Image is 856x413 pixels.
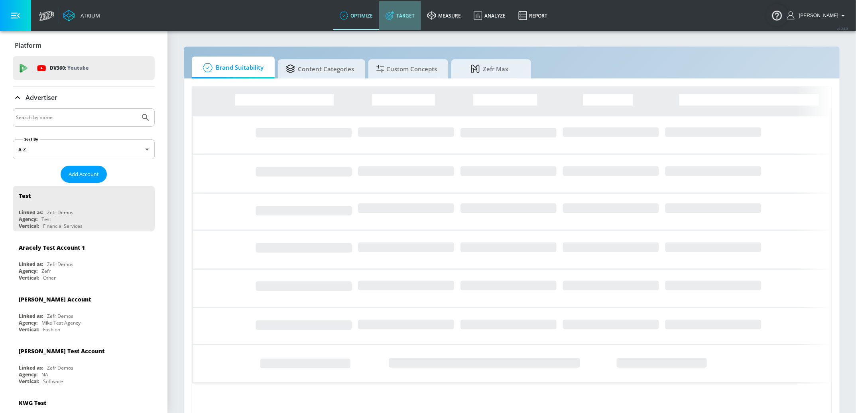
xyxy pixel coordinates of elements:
p: Platform [15,41,41,50]
div: Vertical: [19,274,39,281]
a: optimize [333,1,379,30]
div: Vertical: [19,326,39,333]
label: Sort By [23,137,40,142]
div: Platform [13,34,155,57]
div: Software [43,378,63,385]
div: Fashion [43,326,60,333]
a: Target [379,1,421,30]
input: Search by name [16,112,137,123]
div: Agency: [19,216,37,223]
div: Agency: [19,319,37,326]
div: Zefr Demos [47,364,73,371]
div: TestLinked as:Zefr DemosAgency:TestVertical:Financial Services [13,186,155,231]
div: Linked as: [19,261,43,268]
div: A-Z [13,139,155,159]
div: [PERSON_NAME] Test AccountLinked as:Zefr DemosAgency:NAVertical:Software [13,341,155,387]
div: Mike Test Agency [41,319,81,326]
div: Aracely Test Account 1 [19,244,85,251]
div: Vertical: [19,378,39,385]
a: Atrium [63,10,100,22]
div: Other [43,274,56,281]
span: Content Categories [286,59,354,78]
span: v 4.24.0 [837,26,848,31]
div: Agency: [19,371,37,378]
div: [PERSON_NAME] AccountLinked as:Zefr DemosAgency:Mike Test AgencyVertical:Fashion [13,290,155,335]
div: NA [41,371,48,378]
div: Aracely Test Account 1Linked as:Zefr DemosAgency:ZefrVertical:Other [13,238,155,283]
a: Analyze [467,1,512,30]
span: Add Account [69,170,99,179]
p: DV360: [50,64,89,72]
div: Vertical: [19,223,39,229]
div: Agency: [19,268,37,274]
button: [PERSON_NAME] [787,11,848,20]
span: Brand Suitability [200,58,264,77]
div: Zefr [41,268,51,274]
span: Custom Concepts [376,59,437,78]
a: Report [512,1,554,30]
span: Zefr Max [459,59,520,78]
p: Youtube [67,64,89,72]
div: Advertiser [13,86,155,109]
div: DV360: Youtube [13,56,155,80]
button: Add Account [61,166,107,183]
div: Zefr Demos [47,261,73,268]
div: Atrium [77,12,100,19]
div: Zefr Demos [47,209,73,216]
a: measure [421,1,467,30]
div: Linked as: [19,209,43,216]
p: Advertiser [26,93,57,102]
div: Test [19,192,31,200]
div: [PERSON_NAME] Account [19,296,91,303]
span: login as: veronica.hernandez@zefr.com [796,13,838,18]
div: Zefr Demos [47,313,73,319]
div: Test [41,216,51,223]
button: Open Resource Center [766,4,788,26]
div: Financial Services [43,223,83,229]
div: [PERSON_NAME] Test Account [19,347,104,355]
div: KWG Test [19,399,46,407]
div: Linked as: [19,313,43,319]
div: Linked as: [19,364,43,371]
